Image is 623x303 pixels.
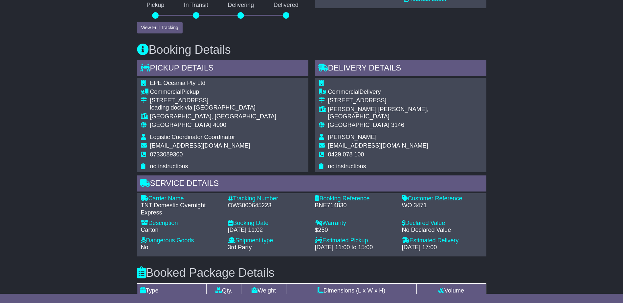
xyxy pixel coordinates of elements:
[150,113,277,120] div: [GEOGRAPHIC_DATA], [GEOGRAPHIC_DATA]
[315,60,486,78] div: Delivery Details
[402,227,482,234] div: No Declared Value
[141,244,148,251] span: No
[141,237,221,244] div: Dangerous Goods
[141,195,221,202] div: Carrier Name
[315,227,395,234] div: $250
[150,142,250,149] span: [EMAIL_ADDRESS][DOMAIN_NAME]
[150,89,277,96] div: Pickup
[213,122,226,128] span: 4000
[228,237,308,244] div: Shipment type
[315,244,395,251] div: [DATE] 11:00 to 15:00
[228,202,308,209] div: OWS000645223
[315,237,395,244] div: Estimated Pickup
[402,220,482,227] div: Declared Value
[315,220,395,227] div: Warranty
[207,283,241,298] td: Qty.
[137,175,486,193] div: Service Details
[141,220,221,227] div: Description
[228,220,308,227] div: Booking Date
[137,283,207,298] td: Type
[328,106,482,120] div: [PERSON_NAME] [PERSON_NAME], [GEOGRAPHIC_DATA]
[150,163,188,170] span: no instructions
[174,2,218,9] p: In Transit
[328,89,360,95] span: Commercial
[150,89,182,95] span: Commercial
[402,237,482,244] div: Estimated Delivery
[286,283,416,298] td: Dimensions (L x W x H)
[328,122,389,128] span: [GEOGRAPHIC_DATA]
[137,43,486,56] h3: Booking Details
[328,89,482,96] div: Delivery
[416,283,486,298] td: Volume
[402,195,482,202] div: Customer Reference
[315,195,395,202] div: Booking Reference
[391,122,404,128] span: 3146
[228,195,308,202] div: Tracking Number
[402,244,482,251] div: [DATE] 17:00
[328,134,377,140] span: [PERSON_NAME]
[150,122,211,128] span: [GEOGRAPHIC_DATA]
[137,60,308,78] div: Pickup Details
[150,151,183,158] span: 0733089300
[228,244,252,251] span: 3rd Party
[141,202,221,216] div: TNT Domestic Overnight Express
[137,266,486,279] h3: Booked Package Details
[150,104,277,111] div: loading dock via [GEOGRAPHIC_DATA]
[328,163,366,170] span: no instructions
[315,202,395,209] div: BNE714830
[137,2,174,9] p: Pickup
[150,80,206,86] span: EPE Oceania Pty Ltd
[150,97,277,104] div: [STREET_ADDRESS]
[328,97,482,104] div: [STREET_ADDRESS]
[264,2,308,9] p: Delivered
[328,142,428,149] span: [EMAIL_ADDRESS][DOMAIN_NAME]
[402,202,482,209] div: WO 3471
[328,151,364,158] span: 0429 078 100
[141,227,221,234] div: Carton
[150,134,235,140] span: Logistic Coordinator Coordinator
[228,227,308,234] div: [DATE] 11:02
[137,22,183,33] button: View Full Tracking
[241,283,286,298] td: Weight
[218,2,264,9] p: Delivering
